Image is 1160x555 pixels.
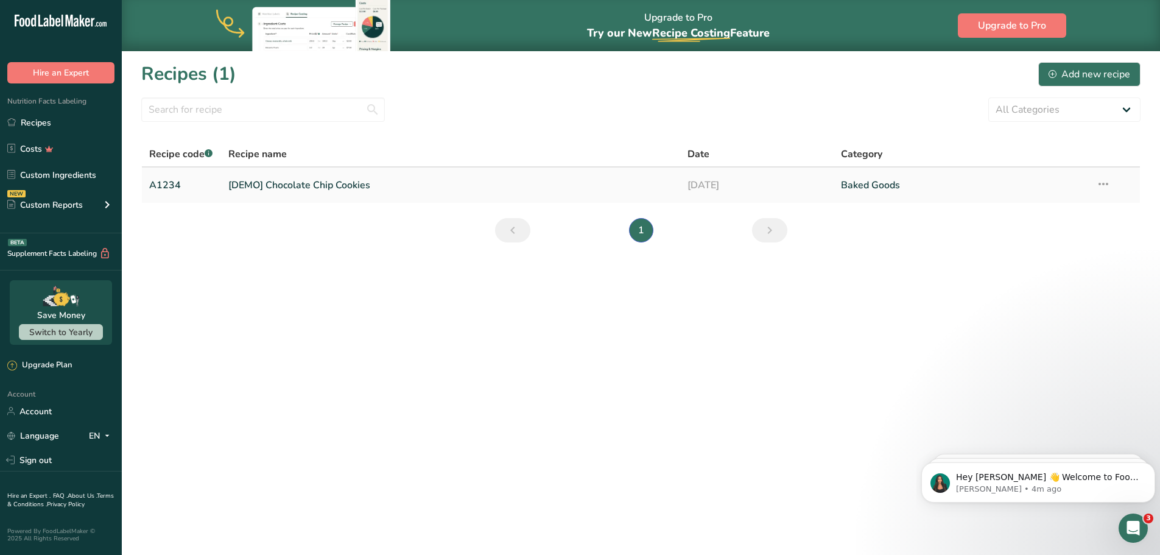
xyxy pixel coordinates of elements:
div: Upgrade to Pro [587,1,770,51]
a: Language [7,425,59,447]
button: Upgrade to Pro [958,13,1066,38]
iframe: Intercom live chat [1119,514,1148,543]
a: A1234 [149,172,214,198]
iframe: Intercom notifications message [916,437,1160,522]
a: Hire an Expert . [7,492,51,500]
span: 3 [1144,514,1153,523]
a: Next page [752,218,787,242]
span: Recipe Costing [652,26,730,40]
a: FAQ . [53,492,68,500]
a: Previous page [495,218,530,242]
div: BETA [8,239,27,246]
a: About Us . [68,492,97,500]
span: Try our New Feature [587,26,770,40]
a: Privacy Policy [47,500,85,509]
input: Search for recipe [141,97,385,122]
div: Add new recipe [1049,67,1130,82]
span: Switch to Yearly [29,327,93,338]
div: Save Money [37,309,85,322]
span: Recipe name [228,147,287,161]
span: Upgrade to Pro [978,18,1046,33]
span: Date [687,147,709,161]
button: Switch to Yearly [19,324,103,340]
button: Hire an Expert [7,62,114,83]
h1: Recipes (1) [141,60,236,88]
div: EN [89,428,114,443]
div: NEW [7,190,26,197]
div: Upgrade Plan [7,359,72,372]
a: [DEMO] Chocolate Chip Cookies [228,172,673,198]
button: Add new recipe [1038,62,1141,87]
span: Recipe code [149,147,213,161]
div: Custom Reports [7,199,83,211]
div: Powered By FoodLabelMaker © 2025 All Rights Reserved [7,528,114,542]
a: Baked Goods [841,172,1081,198]
a: [DATE] [687,172,826,198]
span: Category [841,147,882,161]
a: Terms & Conditions . [7,492,114,509]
